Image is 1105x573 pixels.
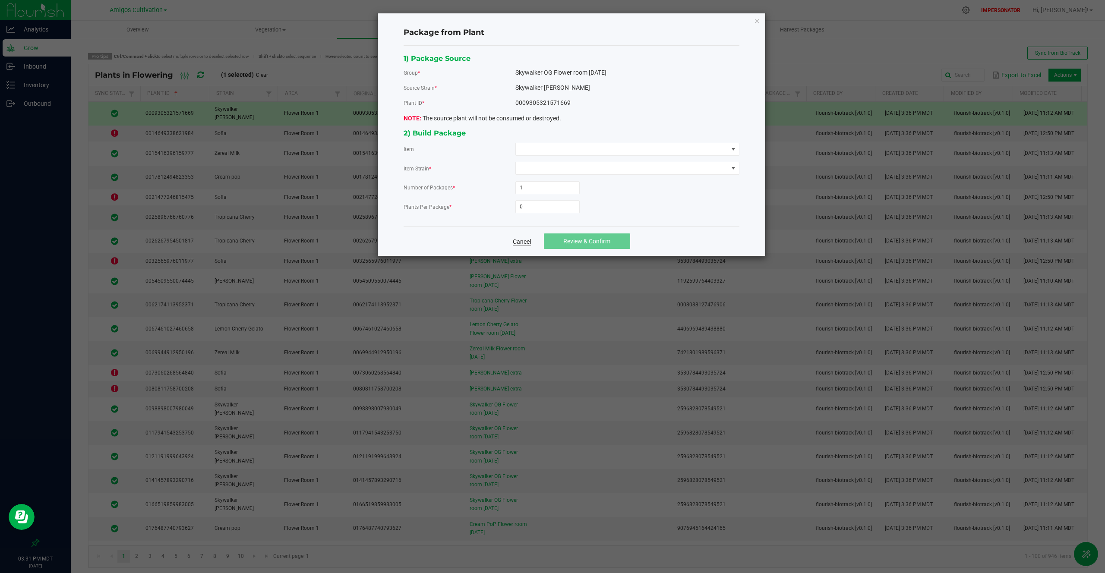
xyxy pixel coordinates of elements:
[404,54,470,63] span: 1) Package Source
[404,100,424,106] span: Plant ID
[404,70,420,76] span: Group
[515,84,590,91] span: Skywalker [PERSON_NAME]
[515,69,606,76] span: Skywalker OG Flower room [DATE]
[404,166,431,172] span: Item Strain
[404,129,466,137] span: 2) Build Package
[404,185,455,191] span: Number of Packages
[404,85,437,91] span: Source Strain
[404,204,449,210] span: Plants Per Package
[563,238,610,245] span: Review & Confirm
[9,504,35,530] iframe: Resource center
[404,115,561,122] span: The source plant will not be consumed or destroyed.
[544,233,630,249] button: Review & Confirm
[404,27,739,38] h4: Package from Plant
[404,146,414,152] span: Item
[513,237,531,246] a: Cancel
[515,99,571,106] span: 0009305321571669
